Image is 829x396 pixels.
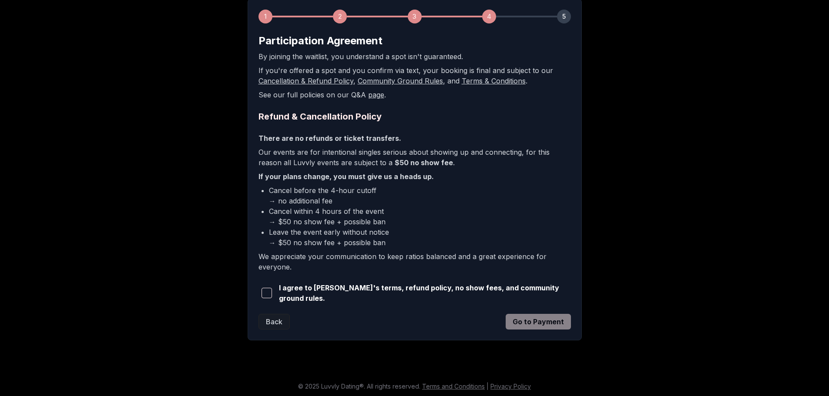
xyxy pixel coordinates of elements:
[258,147,571,168] p: Our events are for intentional singles serious about showing up and connecting, for this reason a...
[258,77,353,85] a: Cancellation & Refund Policy
[358,77,443,85] a: Community Ground Rules
[422,383,485,390] a: Terms and Conditions
[368,90,384,99] a: page
[258,133,571,143] p: There are no refunds or ticket transfers.
[258,251,571,272] p: We appreciate your communication to keep ratios balanced and a great experience for everyone.
[395,158,453,167] b: $50 no show fee
[258,65,571,86] p: If you're offered a spot and you confirm via text, your booking is final and subject to our , , a...
[258,110,571,123] h2: Refund & Cancellation Policy
[482,10,496,23] div: 4
[408,10,422,23] div: 3
[258,171,571,182] p: If your plans change, you must give us a heads up.
[462,77,526,85] a: Terms & Conditions
[269,185,571,206] li: Cancel before the 4-hour cutoff → no additional fee
[487,383,489,390] span: |
[269,227,571,248] li: Leave the event early without notice → $50 no show fee + possible ban
[333,10,347,23] div: 2
[258,314,290,329] button: Back
[490,383,531,390] a: Privacy Policy
[258,10,272,23] div: 1
[258,51,571,62] p: By joining the waitlist, you understand a spot isn't guaranteed.
[269,206,571,227] li: Cancel within 4 hours of the event → $50 no show fee + possible ban
[258,34,571,48] h2: Participation Agreement
[258,90,571,100] p: See our full policies on our Q&A .
[279,283,571,303] span: I agree to [PERSON_NAME]'s terms, refund policy, no show fees, and community ground rules.
[557,10,571,23] div: 5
